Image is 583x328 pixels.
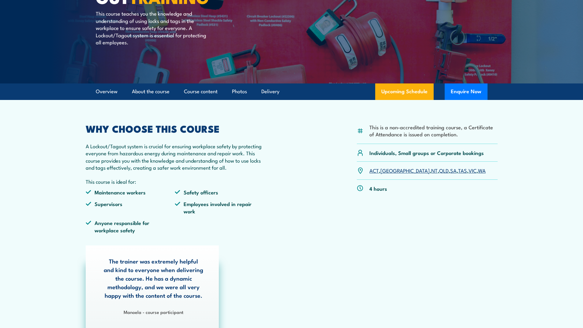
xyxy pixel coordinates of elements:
a: Course content [184,83,218,100]
strong: Manoela - course participant [124,308,183,315]
a: [GEOGRAPHIC_DATA] [380,167,430,174]
p: This course is ideal for: [86,178,264,185]
a: TAS [458,167,467,174]
a: Photos [232,83,247,100]
p: This course teaches you the knowledge and understanding of using locks and tags in the workplace ... [96,10,207,46]
button: Enquire Now [445,83,488,100]
p: The trainer was extremely helpful and kind to everyone when delivering the course. He has a dynam... [104,257,204,300]
li: Supervisors [86,200,175,215]
p: Individuals, Small groups or Corporate bookings [369,149,484,156]
a: Delivery [261,83,279,100]
p: 4 hours [369,185,387,192]
a: Upcoming Schedule [375,83,434,100]
li: Employees involved in repair work [175,200,264,215]
a: About the course [132,83,170,100]
a: NT [431,167,438,174]
h2: WHY CHOOSE THIS COURSE [86,124,264,133]
li: This is a non-accredited training course, a Certificate of Attendance is issued on completion. [369,123,498,138]
a: WA [478,167,486,174]
a: VIC [469,167,476,174]
a: QLD [439,167,449,174]
li: Anyone responsible for workplace safety [86,219,175,234]
a: SA [450,167,457,174]
li: Maintenance workers [86,189,175,196]
a: ACT [369,167,379,174]
li: Safety officers [175,189,264,196]
a: Overview [96,83,118,100]
p: A Lockout/Tagout system is crucial for ensuring workplace safety by protecting everyone from haza... [86,142,264,171]
p: , , , , , , , [369,167,486,174]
